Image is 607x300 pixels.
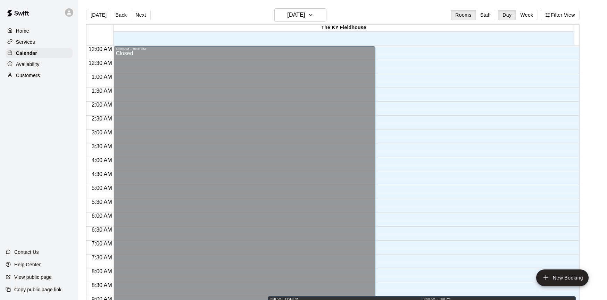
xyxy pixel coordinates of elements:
button: Rooms [451,10,476,20]
p: Availability [16,61,40,68]
button: Day [498,10,516,20]
a: Calendar [6,48,73,58]
span: 7:00 AM [90,241,114,247]
a: Services [6,37,73,47]
button: [DATE] [274,8,326,22]
span: 12:30 AM [87,60,114,66]
span: 5:30 AM [90,199,114,205]
span: 3:00 AM [90,130,114,135]
button: [DATE] [86,10,111,20]
span: 8:00 AM [90,268,114,274]
div: 12:00 AM – 10:00 AM [116,47,373,51]
span: 2:00 AM [90,102,114,108]
button: Back [111,10,131,20]
span: 4:00 AM [90,157,114,163]
a: Customers [6,70,73,81]
span: 5:00 AM [90,185,114,191]
p: Help Center [14,261,41,268]
h6: [DATE] [287,10,305,20]
button: Filter View [541,10,580,20]
a: Availability [6,59,73,69]
span: 2:30 AM [90,116,114,122]
span: 1:30 AM [90,88,114,94]
p: Contact Us [14,249,39,256]
p: View public page [14,274,52,281]
span: 1:00 AM [90,74,114,80]
p: Calendar [16,50,37,57]
span: 8:30 AM [90,282,114,288]
p: Services [16,39,35,45]
button: add [536,269,589,286]
span: 12:00 AM [87,46,114,52]
span: 6:00 AM [90,213,114,219]
a: Home [6,26,73,36]
p: Customers [16,72,40,79]
p: Copy public page link [14,286,61,293]
button: Week [516,10,538,20]
span: 6:30 AM [90,227,114,233]
div: The KY Fieldhouse [114,25,574,31]
p: Home [16,27,29,34]
button: Next [131,10,150,20]
span: 3:30 AM [90,143,114,149]
span: 4:30 AM [90,171,114,177]
button: Staff [476,10,496,20]
span: 7:30 AM [90,255,114,260]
